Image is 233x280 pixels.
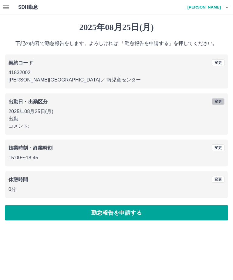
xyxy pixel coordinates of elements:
b: 休憩時間 [8,177,28,182]
b: 契約コード [8,60,33,65]
p: 下記の内容で勤怠報告をします。よろしければ 「勤怠報告を申請する」を押してください。 [5,40,228,47]
button: 変更 [212,98,225,105]
p: [PERSON_NAME][GEOGRAPHIC_DATA] ／ 南児童センター [8,76,225,84]
p: 41832002 [8,69,225,76]
h1: 2025年08月25日(月) [5,22,228,33]
button: 勤怠報告を申請する [5,205,228,220]
p: 2025年08月25日(月) [8,108,225,115]
b: 出勤日・出勤区分 [8,99,48,104]
p: 0分 [8,186,225,193]
p: 15:00 〜 18:45 [8,154,225,161]
p: 出勤 [8,115,225,123]
button: 変更 [212,59,225,66]
button: 変更 [212,144,225,151]
b: 始業時刻・終業時刻 [8,145,52,150]
button: 変更 [212,176,225,183]
p: コメント: [8,123,225,130]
